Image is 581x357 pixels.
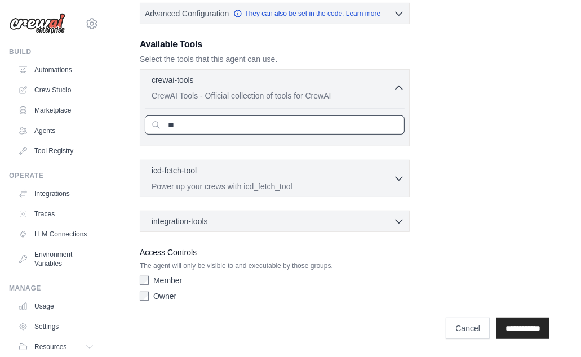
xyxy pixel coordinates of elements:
span: Advanced Configuration [145,8,229,19]
a: Automations [14,61,99,79]
h3: Available Tools [140,38,410,51]
a: Integrations [14,185,99,203]
a: They can also be set in the code. Learn more [233,9,380,18]
span: Resources [34,342,66,351]
label: Member [153,275,182,286]
button: Resources [14,338,99,356]
a: Crew Studio [14,81,99,99]
a: Agents [14,122,99,140]
a: Usage [14,297,99,315]
button: Advanced Configuration They can also be set in the code. Learn more [140,3,409,24]
a: Settings [14,318,99,336]
a: Marketplace [14,101,99,119]
label: Owner [153,291,176,302]
a: Traces [14,205,99,223]
p: icd-fetch-tool [152,165,197,176]
span: integration-tools [152,216,208,227]
div: Build [9,47,99,56]
button: integration-tools [145,216,405,227]
a: LLM Connections [14,225,99,243]
label: Access Controls [140,246,410,259]
p: The agent will only be visible to and executable by those groups. [140,261,410,270]
button: icd-fetch-tool Power up your crews with icd_fetch_tool [145,165,405,192]
div: Operate [9,171,99,180]
img: Logo [9,13,65,34]
a: Cancel [446,318,490,339]
a: Tool Registry [14,142,99,160]
p: Select the tools that this agent can use. [140,53,410,65]
div: Manage [9,284,99,293]
button: crewai-tools CrewAI Tools - Official collection of tools for CrewAI [145,74,405,101]
p: CrewAI Tools - Official collection of tools for CrewAI [152,90,393,101]
a: Environment Variables [14,246,99,273]
p: crewai-tools [152,74,194,86]
p: Power up your crews with icd_fetch_tool [152,181,393,192]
